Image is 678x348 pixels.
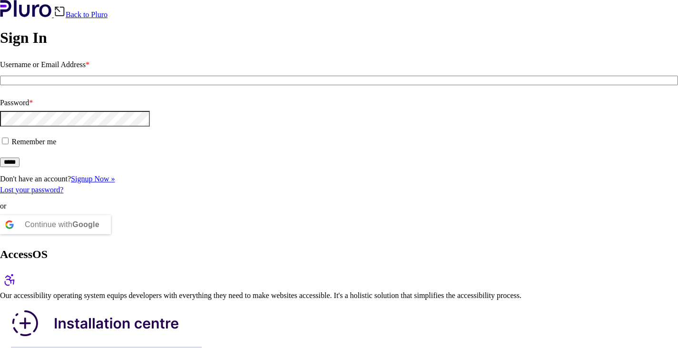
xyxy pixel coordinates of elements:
[72,220,99,229] b: Google
[71,175,115,183] a: Signup Now »
[25,215,99,234] div: Continue with
[54,6,66,17] img: Back icon
[54,10,108,19] a: Back to Pluro
[2,138,9,144] input: Remember me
